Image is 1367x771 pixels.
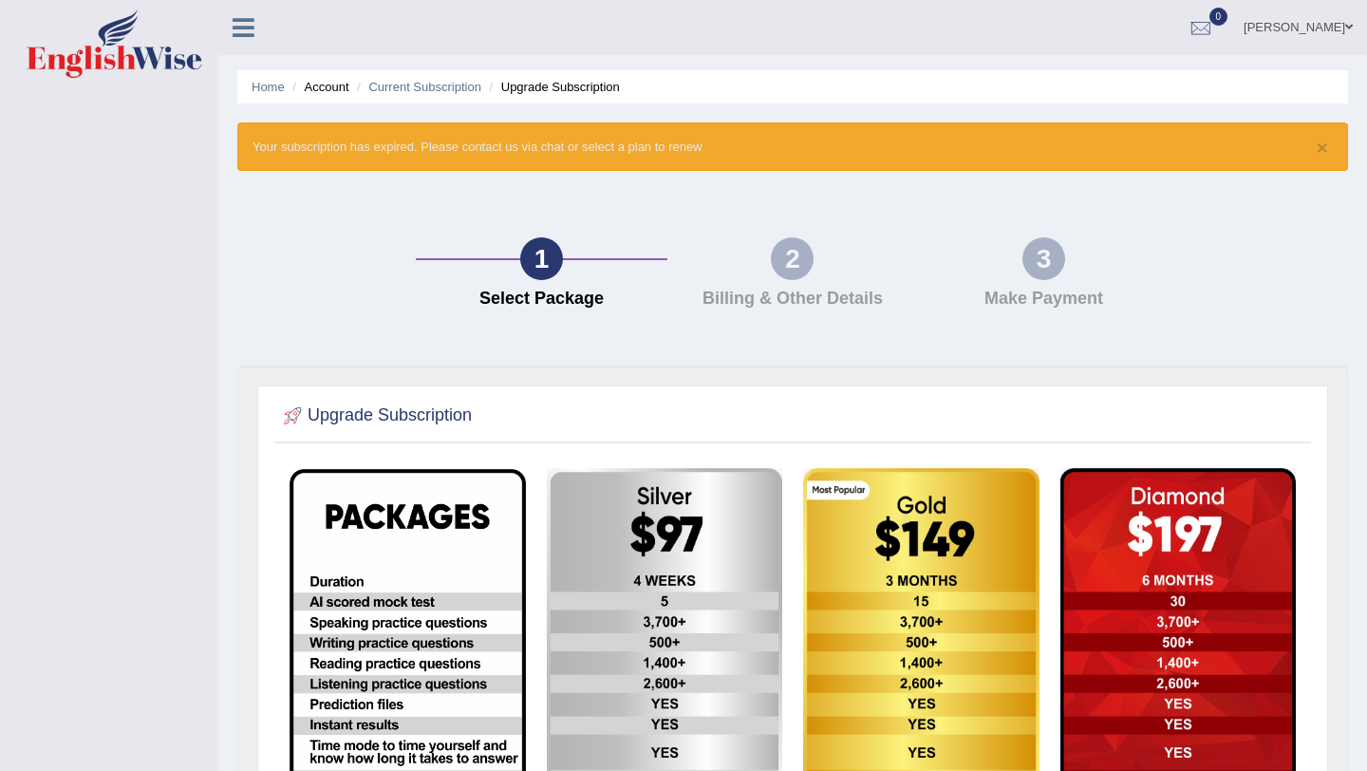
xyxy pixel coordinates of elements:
[927,290,1159,309] h4: Make Payment
[485,78,620,96] li: Upgrade Subscription
[237,122,1348,171] div: Your subscription has expired. Please contact us via chat or select a plan to renew
[368,80,481,94] a: Current Subscription
[1209,8,1228,26] span: 0
[288,78,348,96] li: Account
[677,290,908,309] h4: Billing & Other Details
[771,237,814,280] div: 2
[252,80,285,94] a: Home
[425,290,657,309] h4: Select Package
[1317,138,1328,158] button: ×
[279,402,472,430] h2: Upgrade Subscription
[1022,237,1065,280] div: 3
[520,237,563,280] div: 1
